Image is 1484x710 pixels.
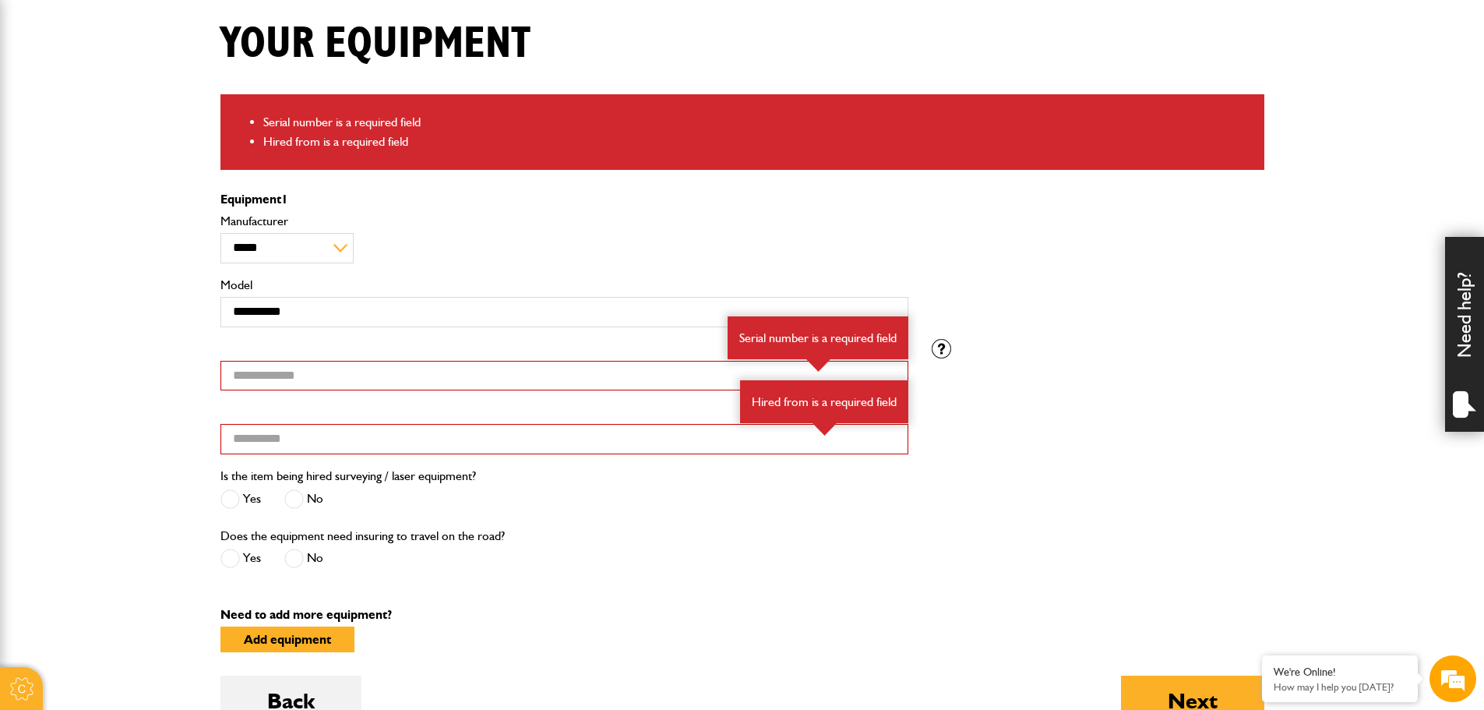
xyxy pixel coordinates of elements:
[1274,666,1406,679] div: We're Online!
[263,132,1253,152] li: Hired from is a required field
[806,359,830,372] img: error-box-arrow.svg
[220,18,531,70] h1: Your equipment
[220,489,261,509] label: Yes
[220,609,1264,621] p: Need to add more equipment?
[284,549,323,568] label: No
[281,192,288,207] span: 1
[220,627,354,652] button: Add equipment
[1445,237,1484,432] div: Need help?
[812,423,837,436] img: error-box-arrow.svg
[220,530,505,542] label: Does the equipment need insuring to travel on the road?
[728,316,908,360] div: Serial number is a required field
[740,380,908,424] div: Hired from is a required field
[220,279,908,291] label: Model
[220,549,261,568] label: Yes
[220,193,908,206] p: Equipment
[220,215,908,228] label: Manufacturer
[220,470,476,482] label: Is the item being hired surveying / laser equipment?
[284,489,323,509] label: No
[263,112,1253,132] li: Serial number is a required field
[1274,681,1406,693] p: How may I help you today?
